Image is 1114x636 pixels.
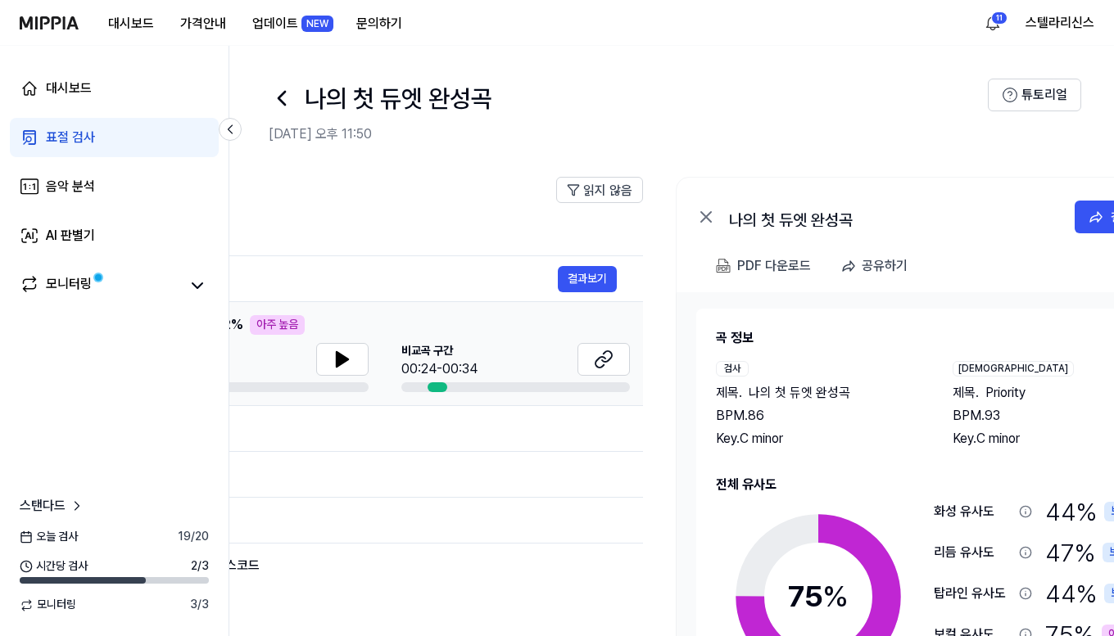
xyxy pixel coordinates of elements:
h1: 나의 첫 듀엣 완성곡 [305,81,492,115]
img: logo [20,16,79,29]
div: 나의 첫 듀엣 완성곡 [729,207,1057,227]
div: BPM. 86 [716,406,920,426]
img: 알림 [983,13,1003,33]
button: 읽지 않음 [556,177,643,203]
span: 제목 . [716,383,742,403]
div: 대시보드 [46,79,92,98]
span: Priority [985,383,1026,403]
div: 표절 검사 [46,128,95,147]
div: AI 판별기 [46,226,95,246]
th: 제목 [132,216,643,255]
a: 표절 검사 [10,118,219,157]
span: 시간당 검사 [20,558,88,575]
span: 19 / 20 [178,529,209,545]
a: 음악 분석 [10,167,219,206]
div: 모니터링 [46,274,92,297]
img: PDF Download [716,259,731,273]
div: Priority [132,269,558,289]
div: Priority [132,464,617,484]
div: 공유하기 [862,255,908,277]
div: 탑라인 유사도 [934,584,1012,603]
div: NEW [301,16,333,32]
a: 대시보드 [10,69,219,108]
span: 비교곡 구간 [401,343,478,359]
span: 나의 첫 듀엣 완성곡 [749,383,850,403]
button: 가격안내 [167,7,239,40]
span: 3 / 3 [190,597,209,613]
button: 튜토리얼 [988,79,1081,111]
div: 리듬 유사도 [934,543,1012,562]
div: PDF 다운로드 [737,255,811,277]
div: GALAXY- 레이디스코드 [132,556,617,575]
button: 공유하기 [834,250,921,282]
div: Priority [132,418,617,438]
div: The Message [132,510,617,530]
div: 음악 분석 [46,177,95,196]
span: 2 / 3 [191,558,209,575]
div: 11 [991,11,1008,25]
a: 업데이트NEW [239,1,343,46]
div: 00:24-00:34 [401,359,478,379]
button: 결과보기 [558,266,617,292]
a: 스탠다드 [20,496,85,516]
div: 75 [788,575,849,619]
div: 아주 높음 [250,315,305,335]
span: 스탠다드 [20,496,66,516]
div: 화성 유사도 [934,502,1012,521]
a: 모니터링 [20,274,179,297]
span: 오늘 검사 [20,529,78,545]
button: 업데이트NEW [239,7,343,40]
button: 대시보드 [95,7,167,40]
span: 읽지 않음 [583,181,632,201]
button: PDF 다운로드 [713,250,814,282]
a: AI 판별기 [10,216,219,255]
button: 알림11 [980,10,1006,36]
div: 검사 [716,361,749,377]
button: 스텔라리신스 [1026,13,1094,33]
span: 모니터링 [20,597,76,613]
div: [DEMOGRAPHIC_DATA] [953,361,1074,377]
div: Key. C minor [716,429,920,449]
h2: [DATE] 오후 11:50 [269,124,988,144]
span: 제목 . [953,383,979,403]
button: 문의하기 [343,7,415,40]
span: % [822,579,849,614]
